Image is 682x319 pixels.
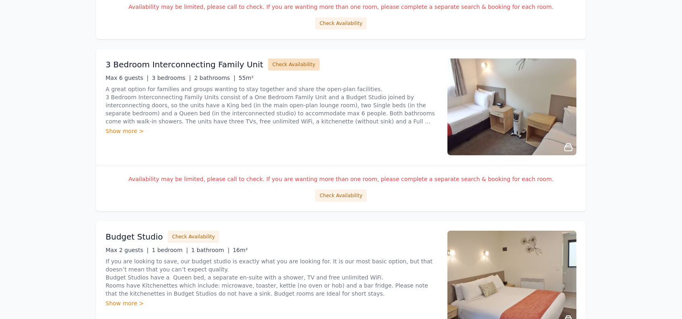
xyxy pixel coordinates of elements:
[268,58,320,71] button: Check Availability
[239,75,254,81] span: 55m²
[106,299,438,307] div: Show more >
[152,247,188,253] span: 1 bedroom |
[106,59,263,70] h3: 3 Bedroom Interconnecting Family Unit
[106,247,149,253] span: Max 2 guests |
[191,247,229,253] span: 1 bathroom |
[106,127,438,135] div: Show more >
[106,85,438,125] p: A great option for families and groups wanting to stay together and share the open-plan facilitie...
[168,231,219,243] button: Check Availability
[106,231,163,242] h3: Budget Studio
[315,190,367,202] button: Check Availability
[106,75,149,81] span: Max 6 guests |
[194,75,235,81] span: 2 bathrooms |
[106,175,576,183] p: Availability may be limited, please call to check. If you are wanting more than one room, please ...
[233,247,247,253] span: 16m²
[106,257,438,298] p: If you are looking to save, our budget studio is exactly what you are looking for. It is our most...
[152,75,191,81] span: 3 bedrooms |
[315,17,367,29] button: Check Availability
[106,3,576,11] p: Availability may be limited, please call to check. If you are wanting more than one room, please ...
